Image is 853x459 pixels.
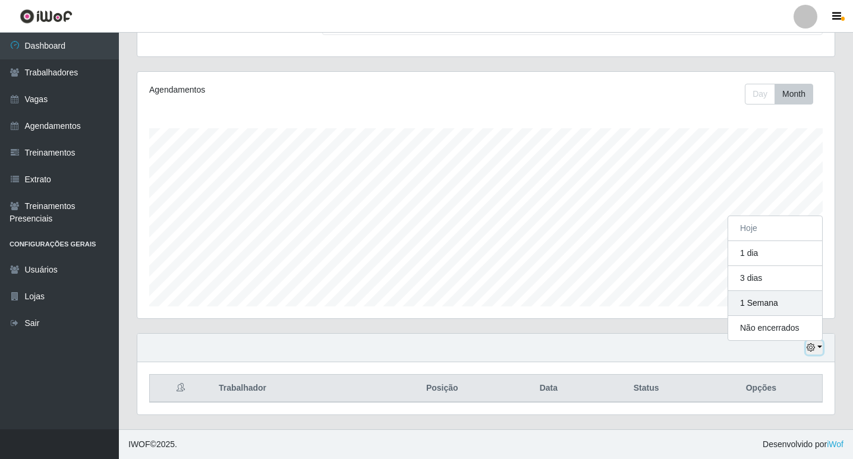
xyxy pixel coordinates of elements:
[212,375,379,403] th: Trabalhador
[505,375,592,403] th: Data
[745,84,813,105] div: First group
[728,241,822,266] button: 1 dia
[728,316,822,340] button: Não encerrados
[728,291,822,316] button: 1 Semana
[128,438,177,451] span: © 2025 .
[827,439,843,449] a: iWof
[775,84,813,105] button: Month
[149,84,420,96] div: Agendamentos
[379,375,505,403] th: Posição
[20,9,73,24] img: CoreUI Logo
[745,84,775,105] button: Day
[593,375,700,403] th: Status
[763,438,843,451] span: Desenvolvido por
[728,216,822,241] button: Hoje
[728,266,822,291] button: 3 dias
[128,439,150,449] span: IWOF
[700,375,823,403] th: Opções
[745,84,823,105] div: Toolbar with button groups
